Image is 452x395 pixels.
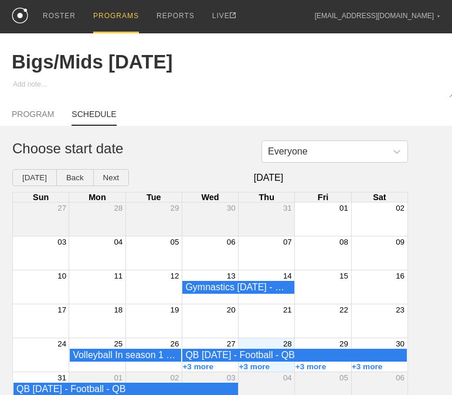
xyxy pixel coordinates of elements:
iframe: Chat Widget [393,339,452,395]
h1: Choose start date [12,140,396,157]
button: 06 [227,238,236,246]
button: 27 [57,204,66,212]
button: 08 [339,238,348,246]
button: 25 [114,339,123,348]
span: Mon [89,193,106,202]
button: Next [93,169,129,186]
button: +3 more [352,362,383,371]
button: 27 [227,339,236,348]
div: Everyone [268,146,308,157]
button: 01 [114,373,123,382]
span: Tue [147,193,161,202]
button: 29 [339,339,348,348]
button: 01 [339,204,348,212]
button: [DATE] [12,169,57,186]
button: 29 [171,204,179,212]
button: +3 more [182,362,213,371]
span: Thu [259,193,274,202]
button: 11 [114,272,123,280]
button: 02 [171,373,179,382]
span: Sun [33,193,49,202]
button: 22 [339,305,348,314]
div: ▼ [437,13,440,20]
button: 16 [396,272,405,280]
button: 04 [283,373,292,382]
button: 31 [57,373,66,382]
button: 28 [283,339,292,348]
button: 02 [396,204,405,212]
button: 17 [57,305,66,314]
button: 31 [283,204,292,212]
span: Fri [318,193,328,202]
button: 30 [227,204,236,212]
button: 05 [339,373,348,382]
button: Back [56,169,94,186]
button: 03 [57,238,66,246]
div: QB Tuesday - Football - QB [16,384,235,394]
button: 09 [396,238,405,246]
span: Wed [201,193,219,202]
button: 23 [396,305,405,314]
div: Gymnastics Wednesday - Gymnastics - Gymnasts [185,282,291,293]
button: 28 [114,204,123,212]
button: 10 [57,272,66,280]
a: SCHEDULE [72,109,116,126]
button: 20 [227,305,236,314]
button: 26 [171,339,179,348]
button: 13 [227,272,236,280]
button: 04 [114,238,123,246]
a: PROGRAM [12,109,54,125]
span: [DATE] [129,173,408,183]
button: +3 more [295,362,327,371]
button: 21 [283,305,292,314]
button: 03 [227,373,236,382]
button: 07 [283,238,292,246]
img: logo [12,8,28,23]
button: 14 [283,272,292,280]
div: QB Tuesday - Football - QB [185,350,404,360]
button: 15 [339,272,348,280]
button: 19 [171,305,179,314]
span: Sat [373,193,386,202]
button: 18 [114,305,123,314]
button: 24 [57,339,66,348]
button: +3 more [239,362,270,371]
button: 05 [171,238,179,246]
button: 12 [171,272,179,280]
div: Volleyball In season 1 - Volleyball - Players [73,350,178,360]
